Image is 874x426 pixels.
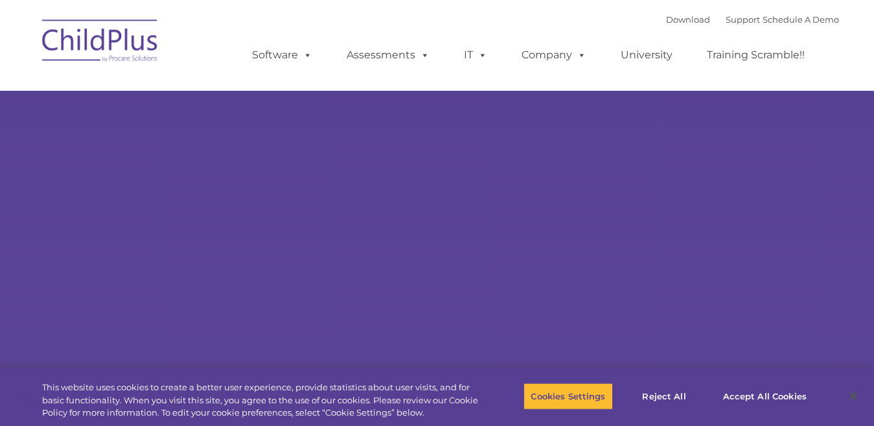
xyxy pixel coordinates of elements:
a: Company [509,42,599,68]
a: University [608,42,685,68]
button: Cookies Settings [523,383,612,410]
font: | [666,14,839,25]
a: Software [239,42,325,68]
a: Assessments [334,42,443,68]
div: This website uses cookies to create a better user experience, provide statistics about user visit... [42,381,481,420]
img: ChildPlus by Procare Solutions [36,10,165,75]
a: Schedule A Demo [763,14,839,25]
a: Download [666,14,710,25]
button: Reject All [624,383,705,410]
button: Accept All Cookies [716,383,814,410]
button: Close [839,382,868,410]
a: Training Scramble!! [694,42,818,68]
a: Support [726,14,760,25]
a: IT [451,42,500,68]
